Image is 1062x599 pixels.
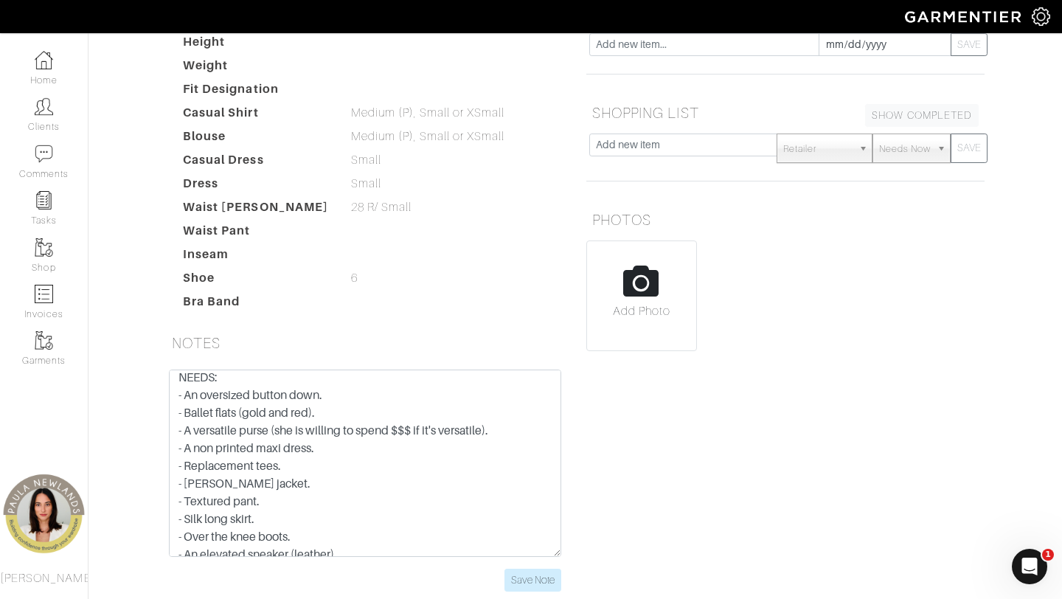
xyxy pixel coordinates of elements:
[586,98,985,128] h5: SHOPPING LIST
[586,205,985,235] h5: PHOTOS
[783,134,853,164] span: Retailer
[35,238,53,257] img: garments-icon-b7da505a4dc4fd61783c78ac3ca0ef83fa9d6f193b1c9dc38574b1d14d53ca28.png
[589,33,819,56] input: Add new item...
[172,269,340,293] dt: Shoe
[35,285,53,303] img: orders-icon-0abe47150d42831381b5fb84f609e132dff9fe21cb692f30cb5eec754e2cba89.png
[172,33,340,57] dt: Height
[172,175,340,198] dt: Dress
[172,222,340,246] dt: Waist Pant
[172,246,340,269] dt: Inseam
[35,145,53,163] img: comment-icon-a0a6a9ef722e966f86d9cbdc48e553b5cf19dbc54f86b18d962a5391bc8f6eb6.png
[166,328,564,358] h5: NOTES
[951,33,988,56] button: SAVE
[898,4,1032,30] img: garmentier-logo-header-white-b43fb05a5012e4ada735d5af1a66efaba907eab6374d6393d1fbf88cb4ef424d.png
[169,370,561,557] textarea: - Clothing restrictions due to religious reasons (cannot show legs or most of arms). HAS: - Print...
[504,569,561,592] input: Save Note
[35,51,53,69] img: dashboard-icon-dbcd8f5a0b271acd01030246c82b418ddd0df26cd7fceb0bd07c9910d44c42f6.png
[351,104,504,122] span: Medium (P), Small or XSmall
[1012,549,1047,584] iframe: Intercom live chat
[172,128,340,151] dt: Blouse
[172,198,340,222] dt: Waist [PERSON_NAME]
[172,80,340,104] dt: Fit Designation
[351,269,358,287] span: 6
[1042,549,1054,561] span: 1
[172,151,340,175] dt: Casual Dress
[879,134,931,164] span: Needs Now
[35,191,53,210] img: reminder-icon-8004d30b9f0a5d33ae49ab947aed9ed385cf756f9e5892f1edd6e32f2345188e.png
[351,151,381,169] span: Small
[865,104,979,127] a: SHOW COMPLETED
[351,198,412,216] span: 28 R/ Small
[35,97,53,116] img: clients-icon-6bae9207a08558b7cb47a8932f037763ab4055f8c8b6bfacd5dc20c3e0201464.png
[172,293,340,316] dt: Bra Band
[172,104,340,128] dt: Casual Shirt
[351,128,504,145] span: Medium (P), Small or XSmall
[951,134,988,163] button: SAVE
[172,57,340,80] dt: Weight
[1032,7,1050,26] img: gear-icon-white-bd11855cb880d31180b6d7d6211b90ccbf57a29d726f0c71d8c61bd08dd39cc2.png
[35,331,53,350] img: garments-icon-b7da505a4dc4fd61783c78ac3ca0ef83fa9d6f193b1c9dc38574b1d14d53ca28.png
[589,134,777,156] input: Add new item
[351,175,381,193] span: Small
